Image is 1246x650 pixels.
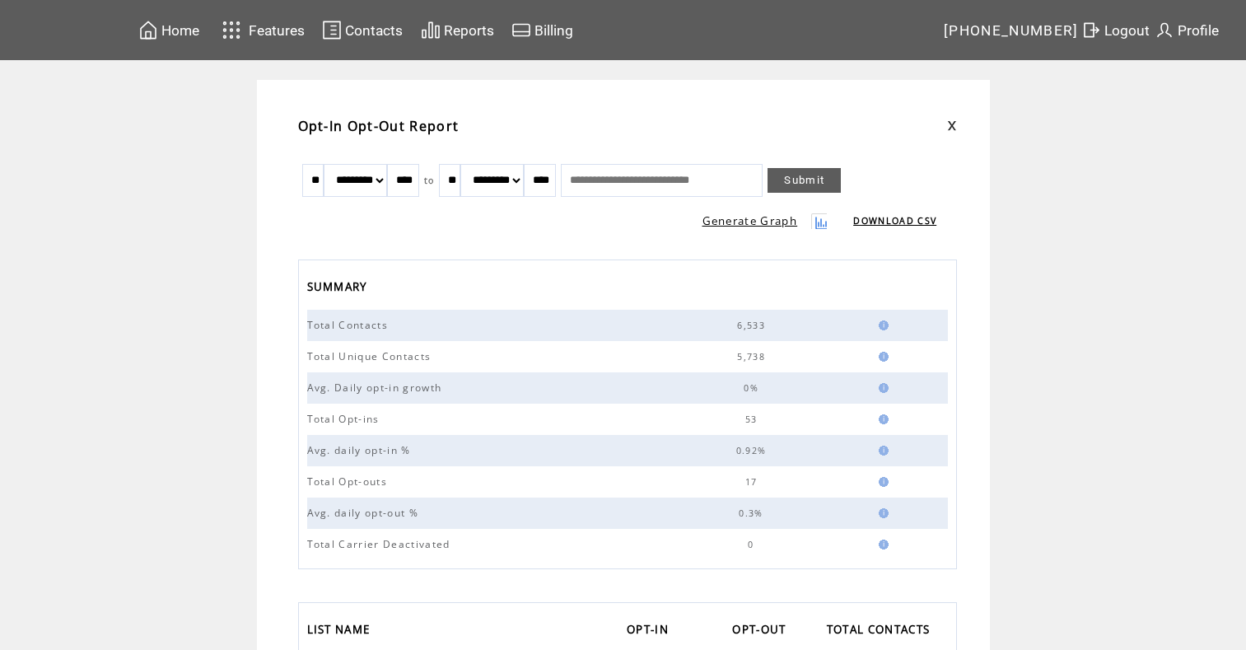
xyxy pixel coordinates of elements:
a: LIST NAME [307,618,379,645]
span: Home [161,22,199,39]
span: to [424,175,435,186]
a: TOTAL CONTACTS [827,618,939,645]
a: Billing [509,17,576,43]
img: features.svg [217,16,246,44]
span: [PHONE_NUMBER] [944,22,1079,39]
img: help.gif [874,446,889,456]
a: DOWNLOAD CSV [853,215,936,227]
a: OPT-OUT [732,618,794,645]
span: Avg. Daily opt-in growth [307,381,446,395]
img: home.svg [138,20,158,40]
span: Total Contacts [307,318,393,332]
a: Generate Graph [702,213,798,228]
a: OPT-IN [627,618,677,645]
img: chart.svg [421,20,441,40]
img: help.gif [874,320,889,330]
a: Submit [768,168,841,193]
span: Total Carrier Deactivated [307,537,455,551]
img: help.gif [874,414,889,424]
img: help.gif [874,352,889,362]
span: Billing [534,22,573,39]
span: 0% [744,382,763,394]
span: 0.92% [736,445,771,456]
span: Total Opt-ins [307,412,384,426]
a: Logout [1079,17,1152,43]
img: help.gif [874,383,889,393]
span: Total Opt-outs [307,475,392,489]
span: 5,738 [737,351,769,362]
span: Opt-In Opt-Out Report [298,117,460,135]
img: creidtcard.svg [511,20,531,40]
span: Contacts [345,22,403,39]
img: profile.svg [1155,20,1174,40]
img: exit.svg [1081,20,1101,40]
span: 53 [745,414,762,425]
a: Profile [1152,17,1221,43]
span: SUMMARY [307,275,371,302]
span: 17 [745,476,762,488]
span: Total Unique Contacts [307,349,436,363]
a: Features [215,14,308,46]
img: help.gif [874,540,889,549]
a: Home [136,17,202,43]
span: Logout [1104,22,1150,39]
span: 6,533 [737,320,769,331]
span: Features [249,22,305,39]
span: OPT-OUT [732,618,790,645]
img: help.gif [874,477,889,487]
span: Reports [444,22,494,39]
span: Profile [1178,22,1219,39]
span: TOTAL CONTACTS [827,618,935,645]
span: Avg. daily opt-out % [307,506,423,520]
img: help.gif [874,508,889,518]
span: OPT-IN [627,618,673,645]
a: Contacts [320,17,405,43]
span: Avg. daily opt-in % [307,443,415,457]
span: LIST NAME [307,618,375,645]
span: 0.3% [739,507,767,519]
a: Reports [418,17,497,43]
img: contacts.svg [322,20,342,40]
span: 0 [748,539,758,550]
